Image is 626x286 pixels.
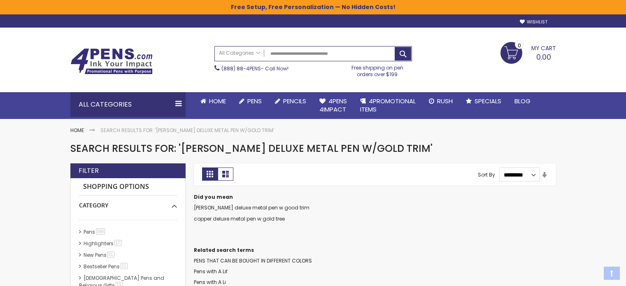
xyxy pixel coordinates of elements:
a: New Pens21 [81,251,117,258]
a: Home [194,92,233,110]
span: Search results for: '[PERSON_NAME] Deluxe Metal Pen w/Gold Trim' [70,142,433,155]
span: 21 [107,251,114,258]
span: Specials [475,97,501,105]
dt: Did you mean [194,194,556,200]
span: 0.00 [536,52,551,62]
a: Bestseller Pens11 [81,263,130,270]
span: Home [209,97,226,105]
a: All Categories [215,47,264,60]
a: PENS THAT CAN BE BOUGHT IN DIFFERENT COLORS [194,257,312,264]
a: [PERSON_NAME] deluxe metal pen w good trim [194,204,310,211]
span: Blog [514,97,531,105]
span: 17 [114,240,121,246]
span: 0 [518,42,521,49]
span: Rush [437,97,453,105]
div: Category [79,195,177,209]
a: 4PROMOTIONALITEMS [354,92,422,119]
a: (888) 88-4PENS [221,65,261,72]
span: All Categories [219,50,260,56]
span: Pens [247,97,262,105]
a: Wishlist [520,19,547,25]
label: Sort By [478,171,495,178]
strong: Search results for: '[PERSON_NAME] Deluxe Metal Pen w/Gold Trim' [100,127,274,134]
a: Top [604,267,620,280]
span: 11 [121,263,128,269]
a: Highlighters17 [81,240,124,247]
strong: Filter [79,166,99,175]
span: 4PROMOTIONAL ITEMS [360,97,416,114]
a: 4Pens4impact [313,92,354,119]
a: copper deluxe metal pen w gold tree [194,215,285,222]
img: 4Pens Custom Pens and Promotional Products [70,48,153,74]
strong: Shopping Options [79,178,177,196]
a: Rush [422,92,459,110]
a: Pens [233,92,268,110]
span: - Call Now! [221,65,289,72]
strong: Grid [202,167,218,181]
a: Home [70,127,84,134]
a: Pens568 [81,228,108,235]
span: Pencils [283,97,306,105]
a: Specials [459,92,508,110]
a: Pencils [268,92,313,110]
a: Pens with A Li [194,279,226,286]
a: Pens with A Lif [194,268,228,275]
span: 4Pens 4impact [319,97,347,114]
a: 0.00 0 [500,42,556,63]
a: Blog [508,92,537,110]
dt: Related search terms [194,247,556,253]
div: All Categories [70,92,186,117]
span: 568 [96,228,105,235]
div: Free shipping on pen orders over $199 [343,61,412,78]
